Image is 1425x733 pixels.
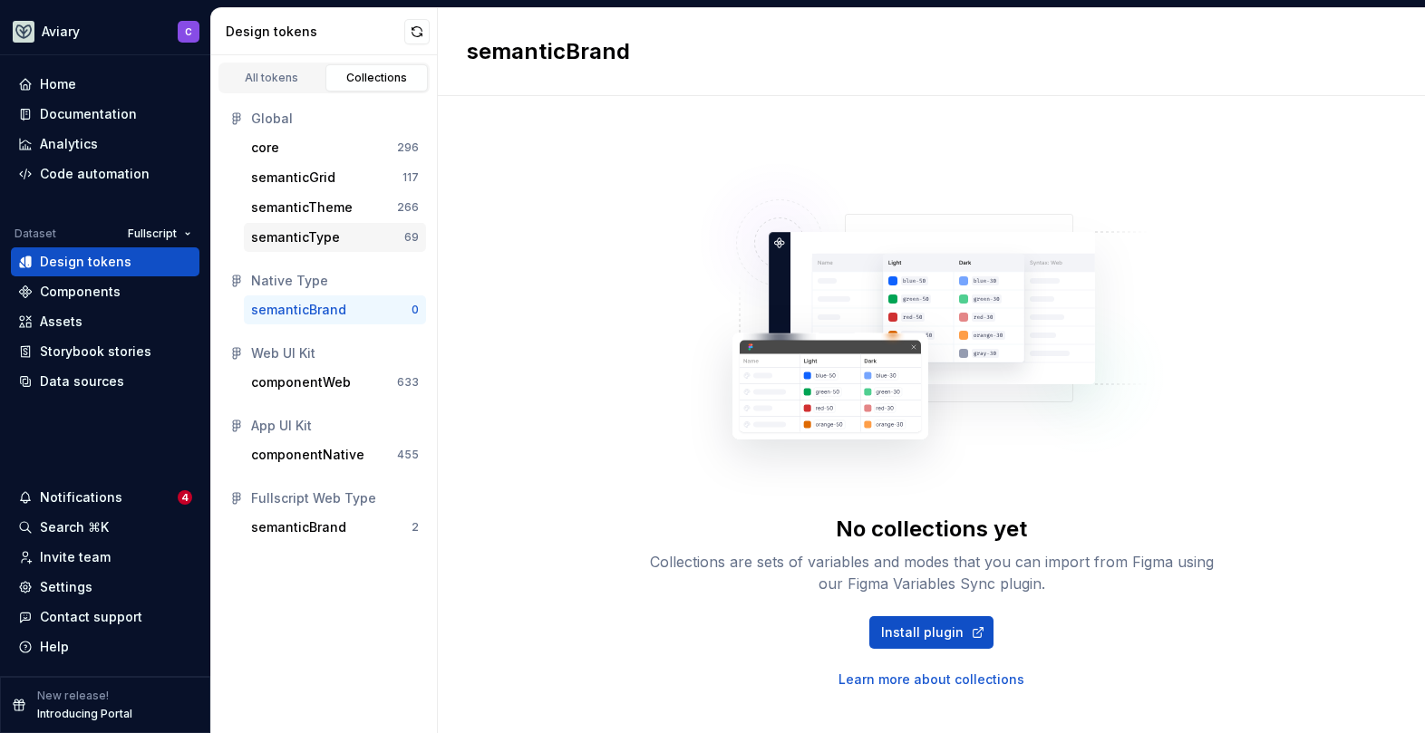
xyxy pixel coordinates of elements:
[839,670,1024,689] a: Learn more about collections
[227,71,317,85] div: All tokens
[251,139,279,157] div: core
[412,303,419,317] div: 0
[120,221,199,246] button: Fullscript
[402,170,419,185] div: 117
[40,548,111,566] div: Invite team
[11,247,199,276] a: Design tokens
[251,344,419,362] div: Web UI Kit
[11,543,199,572] a: Invite team
[11,100,199,129] a: Documentation
[836,515,1027,544] div: No collections yet
[185,24,192,39] div: C
[40,342,151,361] div: Storybook stories
[11,632,199,661] button: Help
[332,71,422,85] div: Collections
[397,140,419,155] div: 296
[11,277,199,306] a: Components
[40,608,142,626] div: Contact support
[244,193,426,222] button: semanticTheme266
[251,446,364,464] div: componentNative
[244,368,426,397] button: componentWeb633
[37,707,132,721] p: Introducing Portal
[40,253,131,271] div: Design tokens
[397,200,419,215] div: 266
[11,483,199,512] button: Notifications4
[251,417,419,435] div: App UI Kit
[13,21,34,43] img: 256e2c79-9abd-4d59-8978-03feab5a3943.png
[40,372,124,391] div: Data sources
[40,283,121,301] div: Components
[42,23,80,41] div: Aviary
[404,230,419,245] div: 69
[37,689,109,703] p: New release!
[251,518,346,536] div: semanticBrand
[11,573,199,602] a: Settings
[11,367,199,396] a: Data sources
[244,440,426,469] button: componentNative455
[40,135,98,153] div: Analytics
[11,159,199,188] a: Code automation
[251,489,419,507] div: Fullscript Web Type
[467,37,630,66] h2: semanticBrand
[226,23,404,41] div: Design tokens
[178,490,192,505] span: 4
[881,623,964,641] span: Install plugin
[128,227,177,241] span: Fullscript
[11,307,199,336] a: Assets
[40,313,82,331] div: Assets
[397,375,419,390] div: 633
[244,133,426,162] button: core296
[11,130,199,159] a: Analytics
[40,638,69,656] div: Help
[244,513,426,542] button: semanticBrand2
[40,165,150,183] div: Code automation
[251,198,353,217] div: semanticTheme
[397,448,419,462] div: 455
[251,169,335,187] div: semanticGrid
[40,75,76,93] div: Home
[251,373,351,391] div: componentWeb
[642,551,1222,594] div: Collections are sets of variables and modes that you can import from Figma using our Figma Variab...
[4,12,207,51] button: AviaryC
[251,272,419,290] div: Native Type
[251,301,346,319] div: semanticBrand
[244,223,426,252] button: semanticType69
[244,295,426,324] button: semanticBrand0
[251,110,419,128] div: Global
[869,616,994,649] a: Install plugin
[40,518,109,536] div: Search ⌘K
[40,488,122,506] div: Notifications
[40,105,137,123] div: Documentation
[244,163,426,192] button: semanticGrid117
[11,70,199,99] a: Home
[11,603,199,632] button: Contact support
[40,578,92,596] div: Settings
[251,228,340,246] div: semanticType
[15,227,56,241] div: Dataset
[11,337,199,366] a: Storybook stories
[412,520,419,535] div: 2
[11,513,199,542] button: Search ⌘K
